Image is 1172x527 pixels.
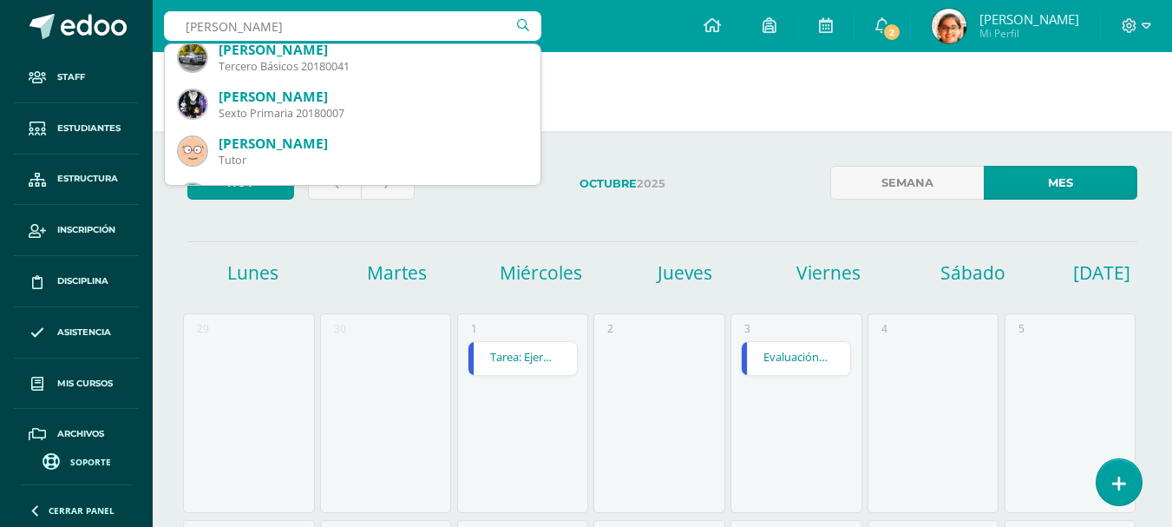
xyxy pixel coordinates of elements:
[197,321,209,336] div: 29
[219,88,527,106] div: [PERSON_NAME]
[984,166,1137,200] a: Mes
[882,23,901,42] span: 2
[49,504,115,517] span: Cerrar panel
[760,260,899,285] h1: Viernes
[14,155,139,206] a: Estructura
[57,274,108,288] span: Disciplina
[179,43,206,71] img: fc84353caadfea4914385f38b906a64f.png
[14,103,139,155] a: Estudiantes
[179,184,206,212] img: cff062224f04cab6a557a5b65443aae4.png
[57,172,118,186] span: Estructura
[742,342,850,375] a: Evaluación Final
[616,260,755,285] h1: Jueves
[1073,260,1095,285] h1: [DATE]
[607,321,613,336] div: 2
[471,321,477,336] div: 1
[14,52,139,103] a: Staff
[219,153,527,168] div: Tutor
[14,205,139,256] a: Inscripción
[164,11,541,41] input: Busca un usuario...
[219,135,527,153] div: [PERSON_NAME]
[70,456,111,468] span: Soporte
[219,59,527,74] div: Tercero Básicos 20180041
[14,409,139,460] a: Archivos
[14,359,139,410] a: Mis cursos
[57,122,121,135] span: Estudiantes
[179,137,206,165] img: 6af0bae4211ac8943217fcb05e1c90aa.png
[219,181,527,200] div: [PERSON_NAME]
[472,260,611,285] h1: Miércoles
[744,321,750,336] div: 3
[14,256,139,307] a: Disciplina
[741,341,851,376] div: Evaluación Final | Examen
[468,341,578,376] div: Tarea: Ejercicio Sociedad en Comandita Simple y por Acciones | Tarea
[219,41,527,59] div: [PERSON_NAME]
[179,90,206,118] img: 704be82129736997e241edb0d3c97549.png
[881,321,887,336] div: 4
[468,342,577,375] a: Tarea: Ejercicio Sociedad en Comandita Simple y por Acciones
[184,260,323,285] h1: Lunes
[57,427,104,441] span: Archivos
[219,106,527,121] div: Sexto Primaria 20180007
[579,177,637,190] strong: Octubre
[979,10,1079,28] span: [PERSON_NAME]
[328,260,467,285] h1: Martes
[904,260,1043,285] h1: Sábado
[57,326,111,339] span: Asistencia
[57,223,115,237] span: Inscripción
[830,166,984,200] a: Semana
[14,307,139,359] a: Asistencia
[932,9,966,43] img: 83dcd1ae463a5068b4a108754592b4a9.png
[21,449,132,472] a: Soporte
[334,321,346,336] div: 30
[429,166,816,201] label: 2025
[979,26,1079,41] span: Mi Perfil
[57,377,113,391] span: Mis cursos
[57,70,85,84] span: Staff
[1018,321,1025,336] div: 5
